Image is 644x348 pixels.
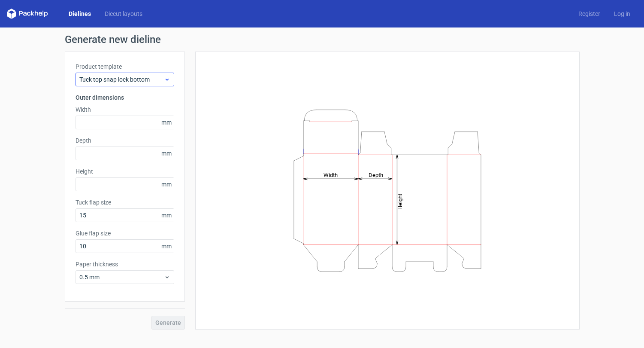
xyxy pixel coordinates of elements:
[159,116,174,129] span: mm
[571,9,607,18] a: Register
[76,167,174,176] label: Height
[79,75,164,84] span: Tuck top snap lock bottom
[323,171,337,178] tspan: Width
[159,147,174,160] span: mm
[76,260,174,269] label: Paper thickness
[76,105,174,114] label: Width
[62,9,98,18] a: Dielines
[65,34,580,45] h1: Generate new dieline
[397,193,403,209] tspan: Height
[159,240,174,253] span: mm
[76,198,174,207] label: Tuck flap size
[98,9,149,18] a: Diecut layouts
[76,229,174,238] label: Glue flap size
[76,93,174,102] h3: Outer dimensions
[76,62,174,71] label: Product template
[159,178,174,191] span: mm
[76,136,174,145] label: Depth
[607,9,637,18] a: Log in
[159,209,174,222] span: mm
[369,171,383,178] tspan: Depth
[79,273,164,281] span: 0.5 mm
